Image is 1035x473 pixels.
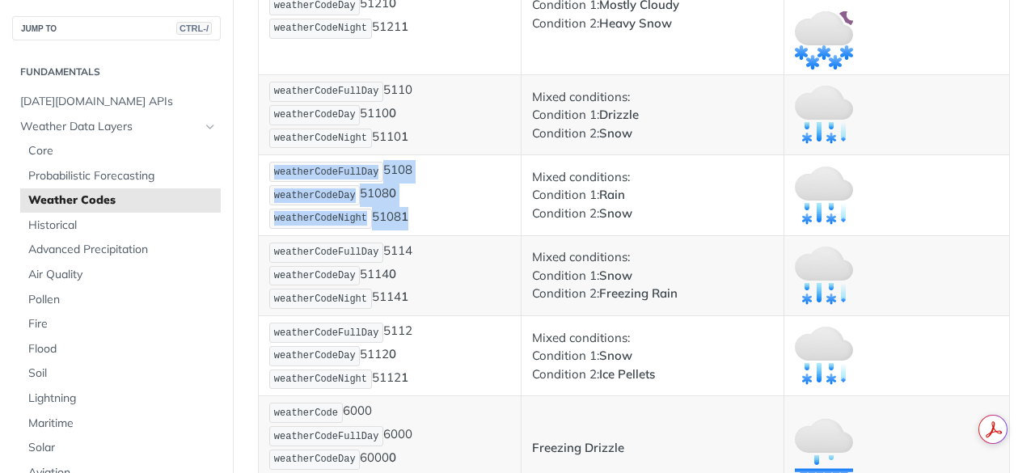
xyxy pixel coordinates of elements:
span: weatherCodeDay [274,109,356,120]
span: weatherCodeFullDay [274,167,379,178]
img: snow_ice_pellets [795,327,853,385]
span: Weather Data Layers [20,119,200,135]
span: weatherCodeNight [274,213,367,224]
span: weatherCodeFullDay [274,86,379,97]
strong: 1 [401,289,408,305]
a: Solar [20,436,221,460]
a: Weather Codes [20,188,221,213]
span: weatherCodeNight [274,133,367,144]
span: Expand image [795,347,853,362]
strong: 0 [389,186,396,201]
span: Solar [28,440,217,456]
a: Historical [20,213,221,238]
span: Core [28,143,217,159]
span: Soil [28,365,217,382]
span: weatherCode [274,408,338,419]
p: Mixed conditions: Condition 1: Condition 2: [532,88,773,143]
strong: 1 [401,370,408,385]
strong: Rain [599,187,625,202]
strong: Ice Pellets [599,366,655,382]
strong: 0 [389,450,396,465]
span: weatherCodeNight [274,23,367,34]
span: [DATE][DOMAIN_NAME] APIs [20,94,217,110]
strong: Freezing Drizzle [532,440,624,455]
span: weatherCodeFullDay [274,327,379,339]
a: Probabilistic Forecasting [20,164,221,188]
a: Flood [20,337,221,361]
img: rain_snow [795,167,853,225]
span: Advanced Precipitation [28,242,217,258]
span: Maritime [28,416,217,432]
span: Expand image [795,267,853,282]
span: Expand image [795,439,853,454]
strong: Snow [599,125,632,141]
span: weatherCodeFullDay [274,431,379,442]
p: 5108 5108 5108 [269,160,510,230]
a: Pollen [20,288,221,312]
span: Expand image [795,106,853,121]
span: CTRL-/ [176,22,212,35]
h2: Fundamentals [12,65,221,79]
strong: 0 [389,105,396,120]
strong: 1 [401,129,408,144]
span: Flood [28,341,217,357]
a: Soil [20,361,221,386]
p: Mixed conditions: Condition 1: Condition 2: [532,248,773,303]
img: drizzle_snow [795,86,853,144]
span: weatherCodeNight [274,374,367,385]
strong: Snow [599,268,632,283]
a: Advanced Precipitation [20,238,221,262]
a: Maritime [20,412,221,436]
strong: Freezing Rain [599,285,678,301]
a: Core [20,139,221,163]
span: weatherCodeDay [274,350,356,361]
span: Historical [28,217,217,234]
img: mostly_cloudy_heavy_snow_night [795,11,853,70]
span: weatherCodeDay [274,454,356,465]
p: Mixed conditions: Condition 1: Condition 2: [532,168,773,223]
a: [DATE][DOMAIN_NAME] APIs [12,90,221,114]
p: 5112 5112 5112 [269,321,510,391]
span: Expand image [795,186,853,201]
span: Lightning [28,391,217,407]
span: weatherCodeDay [274,190,356,201]
strong: 0 [389,346,396,361]
strong: 1 [401,19,408,34]
span: Air Quality [28,267,217,283]
p: Mixed conditions: Condition 1: Condition 2: [532,329,773,384]
strong: 1 [401,209,408,224]
a: Air Quality [20,263,221,287]
a: Weather Data LayersHide subpages for Weather Data Layers [12,115,221,139]
span: Probabilistic Forecasting [28,168,217,184]
strong: Drizzle [599,107,639,122]
img: snow_freezing_rain [795,247,853,305]
p: 5110 5110 5110 [269,80,510,150]
span: Pollen [28,292,217,308]
strong: Snow [599,348,632,363]
button: Hide subpages for Weather Data Layers [204,120,217,133]
a: Fire [20,312,221,336]
span: Weather Codes [28,192,217,209]
strong: Snow [599,205,632,221]
span: Fire [28,316,217,332]
strong: Heavy Snow [599,15,672,31]
a: Lightning [20,386,221,411]
span: Expand image [795,32,853,47]
span: weatherCodeDay [274,270,356,281]
strong: 0 [389,266,396,281]
button: JUMP TOCTRL-/ [12,16,221,40]
p: 5114 5114 5114 [269,241,510,310]
span: weatherCodeFullDay [274,247,379,258]
span: weatherCodeNight [274,294,367,305]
